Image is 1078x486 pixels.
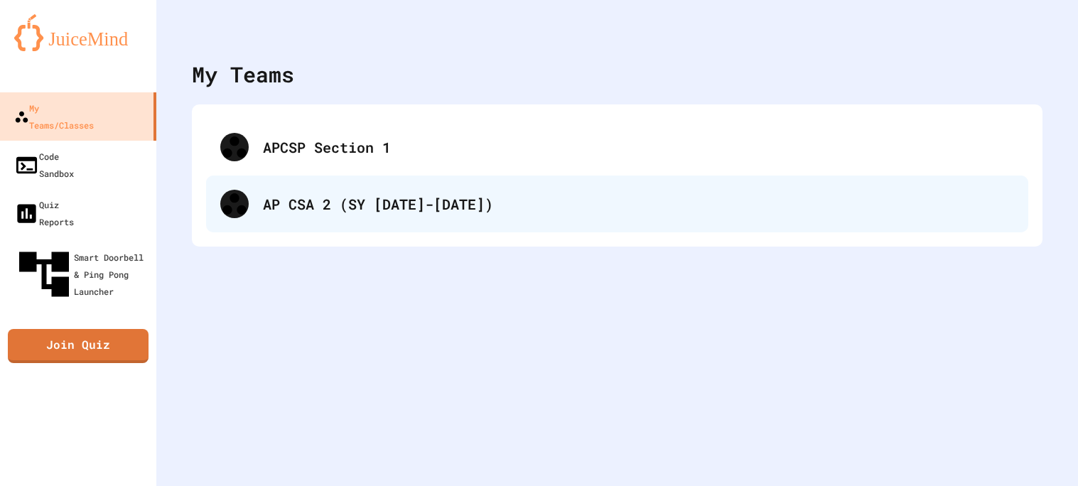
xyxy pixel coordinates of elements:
div: AP CSA 2 (SY [DATE]-[DATE]) [206,175,1028,232]
div: My Teams [192,58,294,90]
img: logo-orange.svg [14,14,142,51]
div: Smart Doorbell & Ping Pong Launcher [14,244,151,304]
a: Join Quiz [8,329,149,363]
div: APCSP Section 1 [263,136,1014,158]
div: My Teams/Classes [14,99,94,134]
div: Code Sandbox [14,148,74,182]
div: Quiz Reports [14,196,74,230]
div: AP CSA 2 (SY [DATE]-[DATE]) [263,193,1014,215]
div: APCSP Section 1 [206,119,1028,175]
